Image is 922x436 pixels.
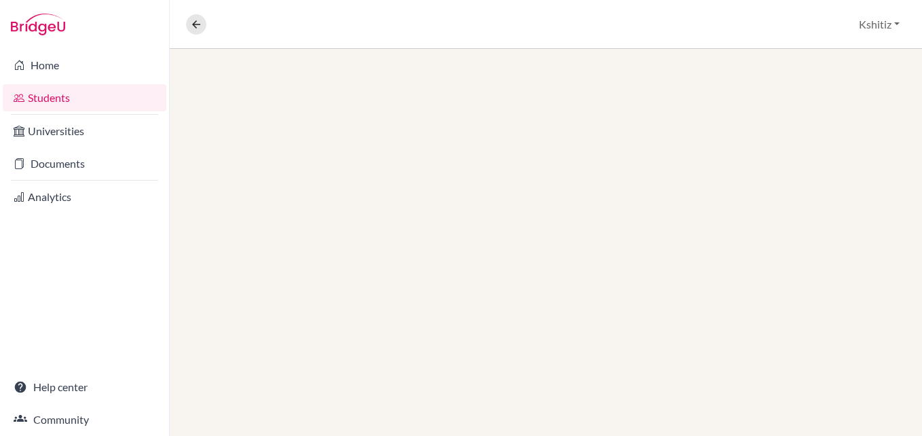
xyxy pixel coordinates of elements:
[3,117,166,145] a: Universities
[3,150,166,177] a: Documents
[11,14,65,35] img: Bridge-U
[3,52,166,79] a: Home
[853,12,906,37] button: Kshitiz
[3,374,166,401] a: Help center
[3,406,166,433] a: Community
[3,183,166,211] a: Analytics
[3,84,166,111] a: Students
